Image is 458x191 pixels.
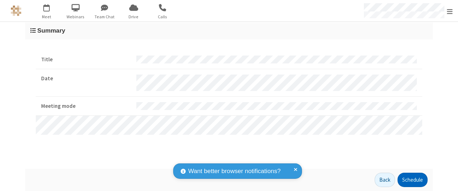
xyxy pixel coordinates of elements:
span: Calls [149,14,176,20]
strong: Date [41,75,131,83]
strong: Title [41,56,131,64]
span: Meet [33,14,60,20]
span: Summary [37,27,65,34]
button: Schedule [398,173,428,187]
span: Want better browser notifications? [188,167,281,176]
strong: Meeting mode [41,102,131,110]
button: Back [375,173,395,187]
span: Drive [120,14,147,20]
iframe: Chat [440,172,453,186]
img: QA Selenium DO NOT DELETE OR CHANGE [11,5,21,16]
span: Webinars [62,14,89,20]
span: Team Chat [91,14,118,20]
